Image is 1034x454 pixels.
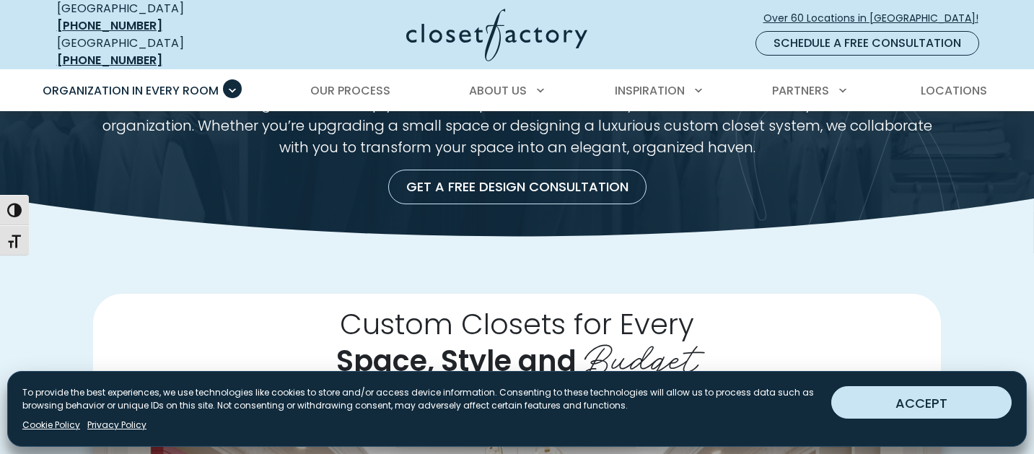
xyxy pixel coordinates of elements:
div: [GEOGRAPHIC_DATA] [57,35,266,69]
span: Space, Style and [336,341,577,382]
span: Our Process [310,82,390,99]
a: Cookie Policy [22,419,80,432]
span: Custom Closets for Every [340,304,694,344]
span: Partners [772,82,829,99]
p: Your daily routine starts and ends in your closet, so it should be a well-organized, stylish, and... [93,72,941,159]
a: Schedule a Free Consultation [755,31,979,56]
a: Privacy Policy [87,419,146,432]
nav: Primary Menu [32,71,1002,111]
img: Closet Factory Logo [406,9,587,61]
a: [PHONE_NUMBER] [57,52,162,69]
span: Organization in Every Room [43,82,219,99]
button: ACCEPT [831,386,1012,419]
a: Get a Free Design Consultation [388,170,647,204]
a: Over 60 Locations in [GEOGRAPHIC_DATA]! [763,6,991,31]
span: Over 60 Locations in [GEOGRAPHIC_DATA]! [763,11,990,26]
span: About Us [469,82,527,99]
p: To provide the best experiences, we use technologies like cookies to store and/or access device i... [22,386,820,412]
span: Inspiration [615,82,685,99]
a: [PHONE_NUMBER] [57,17,162,34]
span: Budget [584,326,698,384]
span: Locations [921,82,987,99]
